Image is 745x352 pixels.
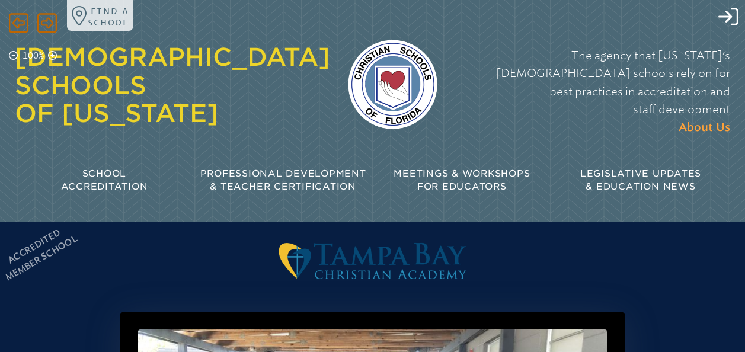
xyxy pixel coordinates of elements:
[20,49,46,63] p: 100%
[9,12,28,34] span: Back
[679,122,730,133] span: About Us
[580,168,701,193] span: Legislative Updates & Education News
[348,40,437,129] img: csf-logo-web-colors.png
[496,49,730,116] span: The agency that [US_STATE]’s [DEMOGRAPHIC_DATA] schools rely on for best practices in accreditati...
[61,168,148,193] span: School Accreditation
[200,168,366,193] span: Professional Development & Teacher Certification
[88,6,129,28] p: Find a school
[394,168,530,193] span: Meetings & Workshops for Educators
[15,42,330,128] a: [DEMOGRAPHIC_DATA] Schools of [US_STATE]
[37,12,57,34] span: Forward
